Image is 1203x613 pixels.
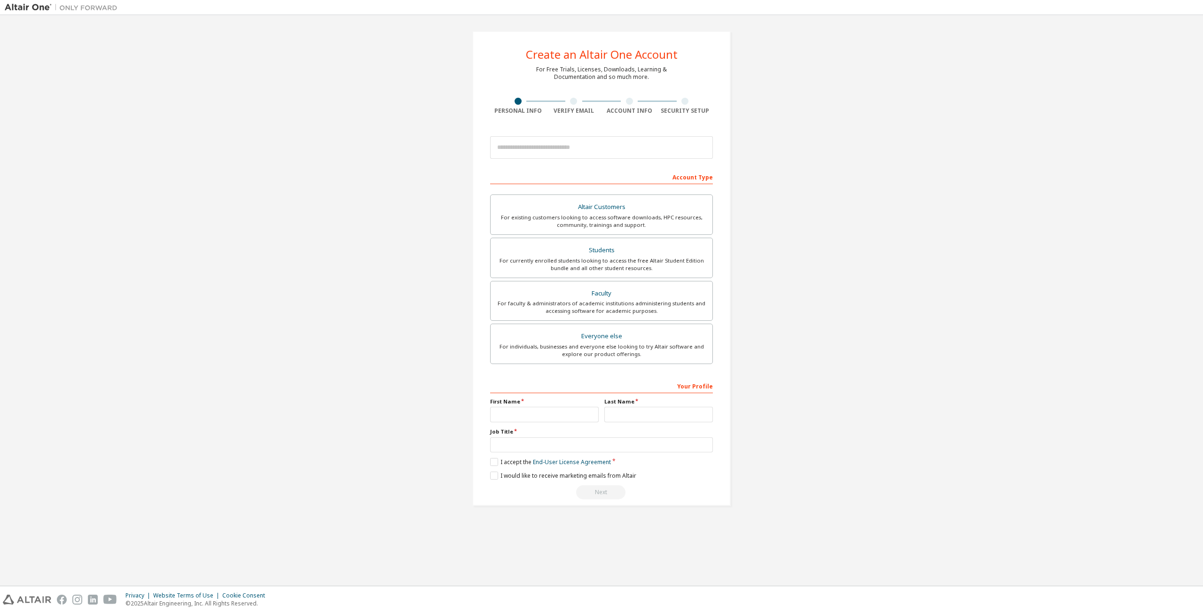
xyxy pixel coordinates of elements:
[490,472,636,480] label: I would like to receive marketing emails from Altair
[490,458,611,466] label: I accept the
[526,49,678,60] div: Create an Altair One Account
[5,3,122,12] img: Altair One
[57,595,67,605] img: facebook.svg
[536,66,667,81] div: For Free Trials, Licenses, Downloads, Learning & Documentation and so much more.
[3,595,51,605] img: altair_logo.svg
[153,592,222,599] div: Website Terms of Use
[546,107,602,115] div: Verify Email
[657,107,713,115] div: Security Setup
[490,398,599,405] label: First Name
[103,595,117,605] img: youtube.svg
[496,201,707,214] div: Altair Customers
[490,107,546,115] div: Personal Info
[601,107,657,115] div: Account Info
[496,287,707,300] div: Faculty
[533,458,611,466] a: End-User License Agreement
[490,169,713,184] div: Account Type
[125,599,271,607] p: © 2025 Altair Engineering, Inc. All Rights Reserved.
[72,595,82,605] img: instagram.svg
[88,595,98,605] img: linkedin.svg
[496,330,707,343] div: Everyone else
[125,592,153,599] div: Privacy
[496,214,707,229] div: For existing customers looking to access software downloads, HPC resources, community, trainings ...
[490,485,713,499] div: Read and acccept EULA to continue
[496,244,707,257] div: Students
[604,398,713,405] label: Last Name
[496,300,707,315] div: For faculty & administrators of academic institutions administering students and accessing softwa...
[490,378,713,393] div: Your Profile
[496,343,707,358] div: For individuals, businesses and everyone else looking to try Altair software and explore our prod...
[222,592,271,599] div: Cookie Consent
[490,428,713,435] label: Job Title
[496,257,707,272] div: For currently enrolled students looking to access the free Altair Student Edition bundle and all ...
